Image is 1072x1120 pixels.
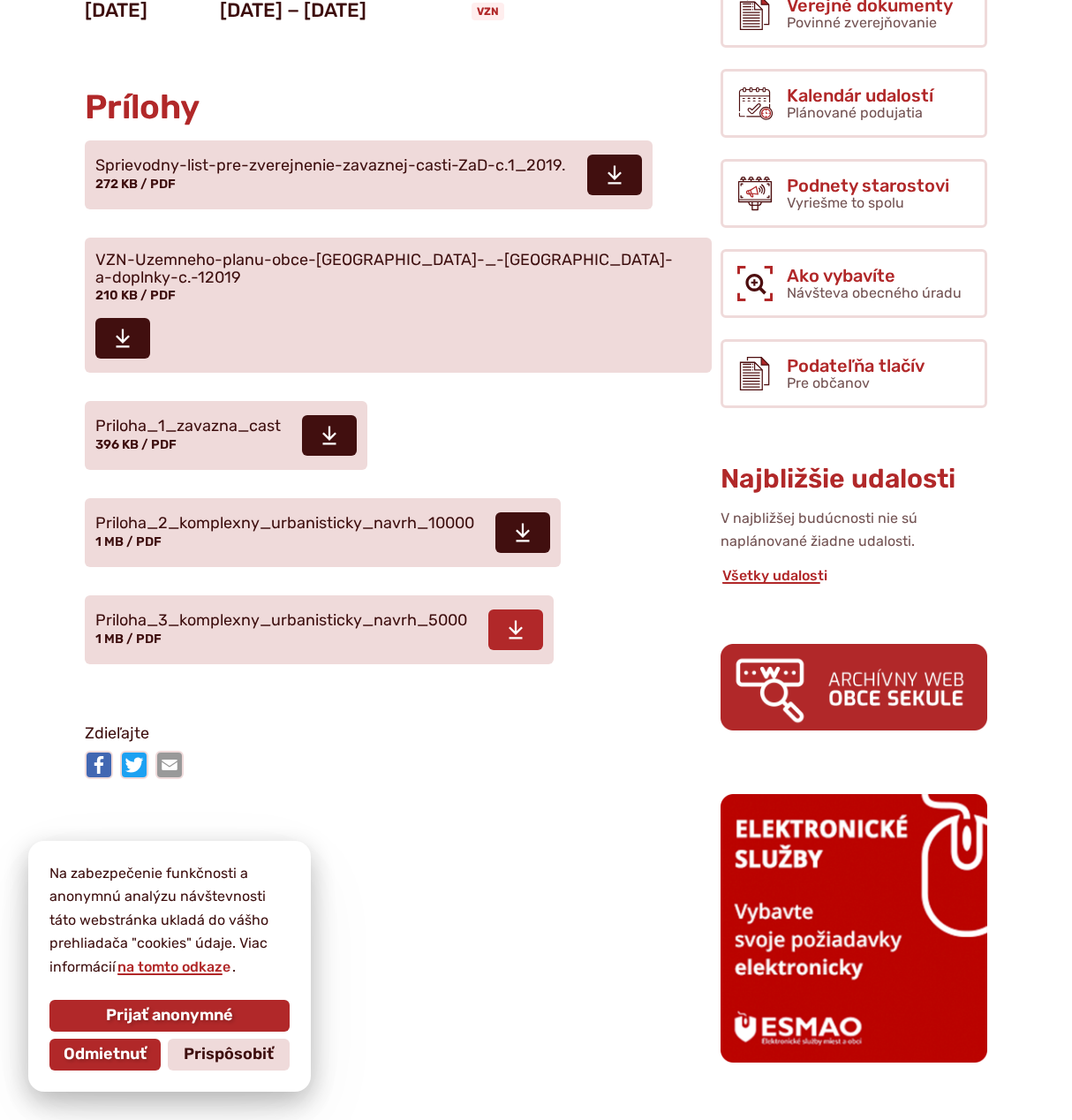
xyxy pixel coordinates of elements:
span: Odmietnuť [64,1045,147,1064]
button: Prijať anonymné [49,1000,290,1032]
span: Podateľňa tlačív [787,356,925,375]
span: Priloha_3_komplexny_urbanisticky_navrh_5000 [95,612,467,630]
a: VZN-Uzemneho-planu-obce-[GEOGRAPHIC_DATA]-_-[GEOGRAPHIC_DATA]-a-doplnky-c.-12019 210 KB / PDF [85,238,712,373]
span: Pre občanov [787,375,870,391]
button: Prispôsobiť [168,1039,290,1071]
img: archiv.png [721,644,987,730]
img: Zdieľať e-mailom [155,751,184,779]
a: Priloha_3_komplexny_urbanisticky_navrh_5000 1 MB / PDF [85,595,554,664]
span: VZN-Uzemneho-planu-obce-[GEOGRAPHIC_DATA]-_-[GEOGRAPHIC_DATA]-a-doplnky-c.-12019 [95,252,680,287]
span: 396 KB / PDF [95,437,177,452]
span: 210 KB / PDF [95,288,176,303]
a: Priloha_1_zavazna_cast 396 KB / PDF [85,401,367,470]
span: Ako vybavíte [787,266,962,285]
button: Odmietnuť [49,1039,161,1071]
span: Návšteva obecného úradu [787,284,962,301]
span: Povinné zverejňovanie [787,14,937,31]
a: na tomto odkaze [116,958,232,975]
a: Priloha_2_komplexny_urbanisticky_navrh_10000 1 MB / PDF [85,498,561,567]
span: 1 MB / PDF [95,632,162,647]
img: Zdieľať na Twitteri [120,751,148,779]
a: Kalendár udalostí Plánované podujatia [721,69,987,138]
a: Sprievodny-list-pre-zverejnenie-zavaznej-casti-ZaD-c.1_2019. 272 KB / PDF [85,140,653,209]
span: Vyriešme to spolu [787,194,904,211]
h3: Najbližšie udalosti [721,465,987,494]
span: Priloha_1_zavazna_cast [95,418,281,435]
span: Priloha_2_komplexny_urbanisticky_navrh_10000 [95,515,474,533]
span: Prispôsobiť [184,1045,274,1064]
a: Všetky udalosti [721,567,829,584]
p: Na zabezpečenie funkčnosti a anonymnú analýzu návštevnosti táto webstránka ukladá do vášho prehli... [49,862,290,979]
p: Zdieľajte [85,721,712,747]
span: 1 MB / PDF [95,534,162,549]
img: Zdieľať na Facebooku [85,751,113,779]
p: V najbližšej budúcnosti nie sú naplánované žiadne udalosti. [721,507,987,554]
a: Podateľňa tlačív Pre občanov [721,339,987,408]
a: Podnety starostovi Vyriešme to spolu [721,159,987,228]
span: Kalendár udalostí [787,86,933,105]
a: Ako vybavíte Návšteva obecného úradu [721,249,987,318]
span: Prijať anonymné [106,1006,233,1025]
span: Plánované podujatia [787,104,923,121]
h2: Prílohy [85,89,712,126]
span: Sprievodny-list-pre-zverejnenie-zavaznej-casti-ZaD-c.1_2019. [95,157,566,175]
span: 272 KB / PDF [95,177,176,192]
span: Podnety starostovi [787,176,949,195]
img: esmao_sekule_b.png [721,794,987,1063]
a: VZN [472,3,504,20]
